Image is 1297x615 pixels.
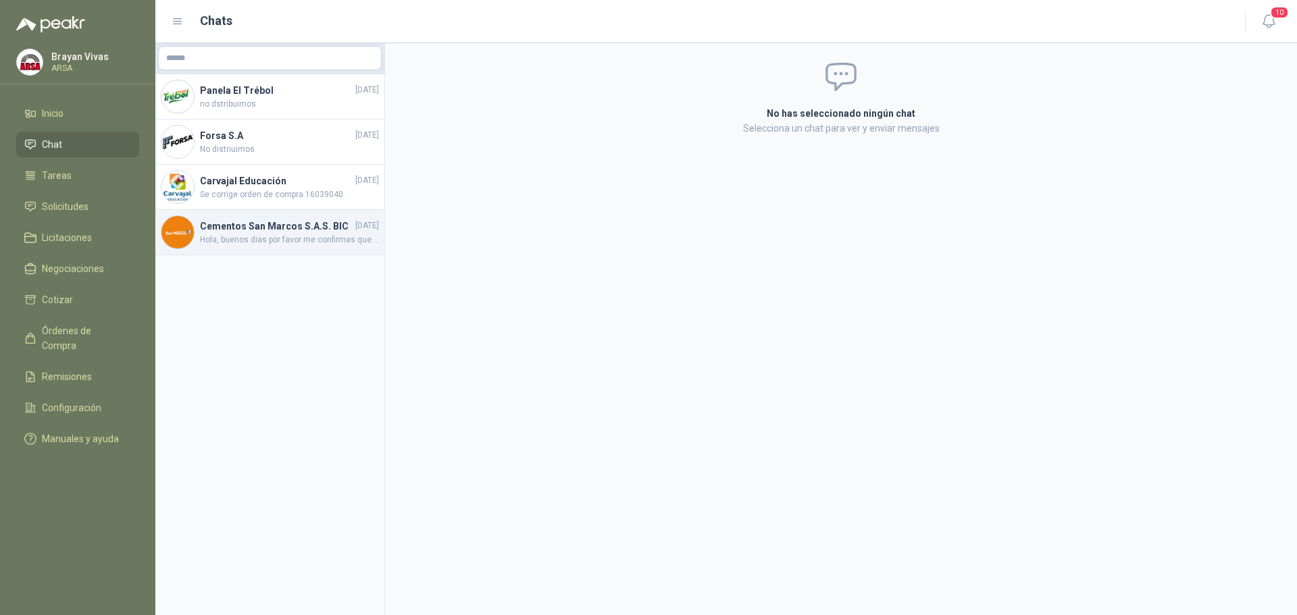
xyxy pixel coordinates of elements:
[161,80,194,113] img: Company Logo
[155,74,384,119] a: Company LogoPanela El Trébol[DATE]no dstribuimos
[16,163,139,188] a: Tareas
[200,173,353,188] h4: Carvajal Educación
[605,121,1077,136] p: Selecciona un chat para ver y enviar mensajes
[161,216,194,248] img: Company Logo
[155,210,384,255] a: Company LogoCementos San Marcos S.A.S. BIC[DATE]Hola, buenos dias por favor me confirmas que sea ...
[42,261,104,276] span: Negociaciones
[42,431,119,446] span: Manuales y ayuda
[200,128,353,143] h4: Forsa S.A
[16,16,85,32] img: Logo peakr
[200,11,232,30] h1: Chats
[200,234,379,246] span: Hola, buenos dias por favor me confirmas que sea en [GEOGRAPHIC_DATA]?
[42,400,101,415] span: Configuración
[200,219,353,234] h4: Cementos San Marcos S.A.S. BIC
[16,101,139,126] a: Inicio
[355,129,379,142] span: [DATE]
[42,323,126,353] span: Órdenes de Compra
[16,194,139,219] a: Solicitudes
[1256,9,1281,34] button: 10
[16,132,139,157] a: Chat
[200,98,379,111] span: no dstribuimos
[355,219,379,232] span: [DATE]
[200,143,379,156] span: No distriuimos
[155,119,384,165] a: Company LogoForsa S.A[DATE]No distriuimos
[155,165,384,210] a: Company LogoCarvajal Educación[DATE]Se corrige orden de compra 16039040
[16,426,139,452] a: Manuales y ayuda
[17,49,43,75] img: Company Logo
[42,369,92,384] span: Remisiones
[42,292,73,307] span: Cotizar
[16,256,139,282] a: Negociaciones
[161,171,194,203] img: Company Logo
[51,64,136,72] p: ARSA
[16,287,139,313] a: Cotizar
[16,395,139,421] a: Configuración
[42,106,63,121] span: Inicio
[42,199,88,214] span: Solicitudes
[355,174,379,187] span: [DATE]
[42,168,72,183] span: Tareas
[200,83,353,98] h4: Panela El Trébol
[42,230,92,245] span: Licitaciones
[161,126,194,158] img: Company Logo
[200,188,379,201] span: Se corrige orden de compra 16039040
[355,84,379,97] span: [DATE]
[42,137,62,152] span: Chat
[16,225,139,250] a: Licitaciones
[16,364,139,390] a: Remisiones
[605,106,1077,121] h2: No has seleccionado ningún chat
[51,52,136,61] p: Brayan Vivas
[16,318,139,358] a: Órdenes de Compra
[1270,6,1289,19] span: 10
